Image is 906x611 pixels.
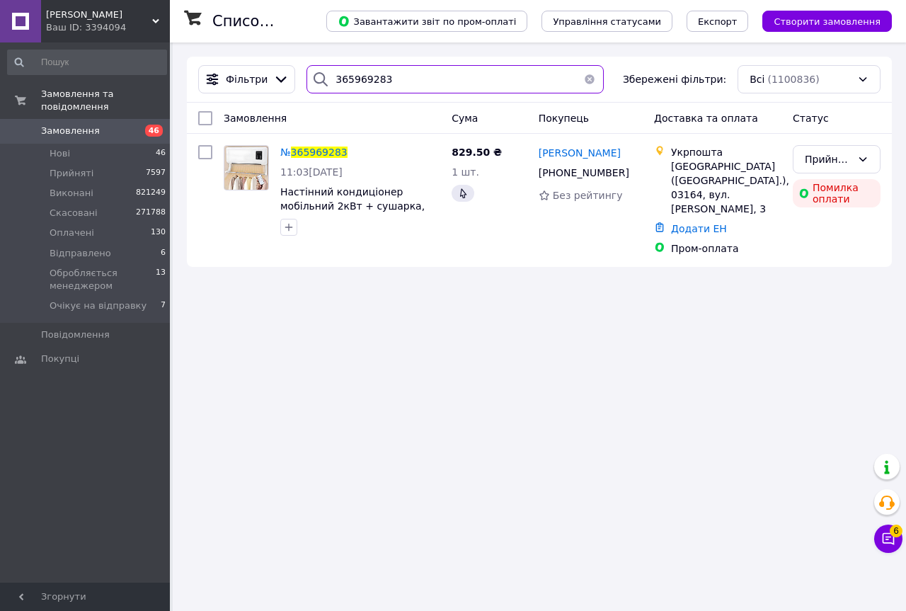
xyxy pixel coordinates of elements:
[762,11,892,32] button: Створити замовлення
[575,65,604,93] button: Очистить
[452,113,478,124] span: Cума
[767,74,819,85] span: (1100836)
[224,113,287,124] span: Замовлення
[50,187,93,200] span: Виконані
[890,525,902,537] span: 6
[698,16,738,27] span: Експорт
[671,159,781,216] div: [GEOGRAPHIC_DATA] ([GEOGRAPHIC_DATA].), 03164, вул. [PERSON_NAME], 3
[306,65,604,93] input: Пошук за номером замовлення, ПІБ покупця, номером телефону, Email, номером накладної
[156,147,166,160] span: 46
[224,145,269,190] a: Фото товару
[793,179,881,207] div: Помилка оплати
[161,299,166,312] span: 7
[671,241,781,256] div: Пром-оплата
[212,13,356,30] h1: Список замовлень
[452,147,502,158] span: 829.50 ₴
[748,15,892,26] a: Створити замовлення
[50,147,70,160] span: Нові
[326,11,527,32] button: Завантажити звіт по пром-оплаті
[50,267,156,292] span: Обробляється менеджером
[874,525,902,553] button: Чат з покупцем6
[7,50,167,75] input: Пошук
[539,113,589,124] span: Покупець
[41,329,110,341] span: Повідомлення
[793,113,829,124] span: Статус
[41,88,170,113] span: Замовлення та повідомлення
[145,125,163,137] span: 46
[224,146,268,190] img: Фото товару
[671,223,727,234] a: Додати ЕН
[539,146,621,160] a: [PERSON_NAME]
[541,11,672,32] button: Управління статусами
[654,113,758,124] span: Доставка та оплата
[452,166,479,178] span: 1 шт.
[161,247,166,260] span: 6
[805,152,851,167] div: Прийнято
[539,147,621,159] span: [PERSON_NAME]
[750,72,764,86] span: Всі
[671,145,781,159] div: Укрпошта
[553,16,661,27] span: Управління статусами
[280,147,348,158] a: №365969283
[136,207,166,219] span: 271788
[291,147,348,158] span: 365969283
[280,166,343,178] span: 11:03[DATE]
[41,353,79,365] span: Покупці
[280,186,425,254] a: Настінний кондиціонер мобільний 2кВт + сушарка, від 220В, JZ-08 / Теплова завіса / Тепловентилято...
[50,167,93,180] span: Прийняті
[136,187,166,200] span: 821249
[536,163,631,183] div: [PHONE_NUMBER]
[151,227,166,239] span: 130
[146,167,166,180] span: 7597
[774,16,881,27] span: Створити замовлення
[553,190,623,201] span: Без рейтингу
[50,247,111,260] span: Відправлено
[226,72,268,86] span: Фільтри
[280,147,291,158] span: №
[623,72,726,86] span: Збережені фільтри:
[338,15,516,28] span: Завантажити звіт по пром-оплаті
[41,125,100,137] span: Замовлення
[46,8,152,21] span: HUGO
[50,207,98,219] span: Скасовані
[156,267,166,292] span: 13
[50,299,147,312] span: Очікує на відправку
[46,21,170,34] div: Ваш ID: 3394094
[687,11,749,32] button: Експорт
[50,227,94,239] span: Оплачені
